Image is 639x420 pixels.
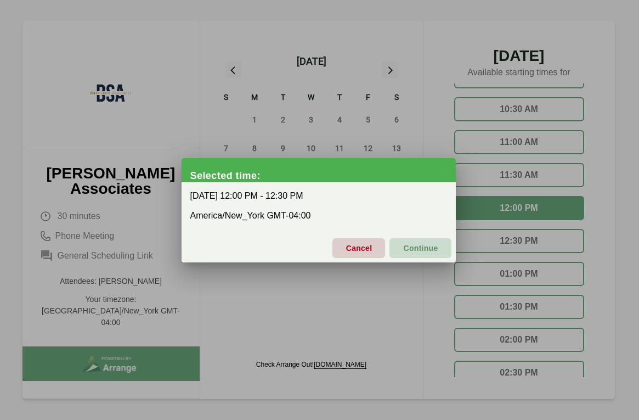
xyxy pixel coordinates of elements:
[182,182,456,229] div: [DATE] 12:00 PM - 12:30 PM America/New_York GMT-04:00
[332,238,386,258] button: Cancel
[403,237,438,260] span: Continue
[346,237,372,260] span: Cancel
[190,170,456,181] div: Selected time:
[389,238,451,258] button: Continue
